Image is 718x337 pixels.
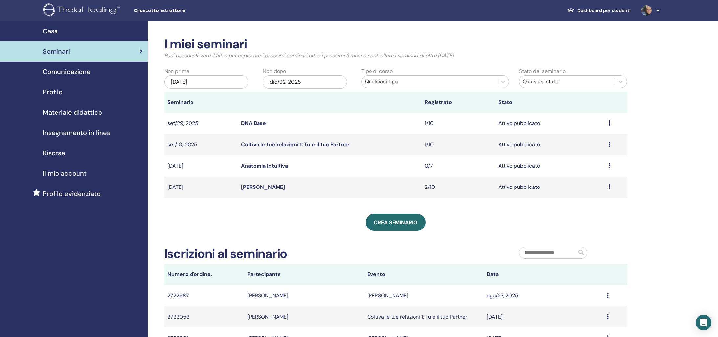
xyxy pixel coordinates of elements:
span: Crea seminario [374,219,417,226]
h2: I miei seminari [164,37,627,52]
span: Materiale didattico [43,108,102,117]
div: [DATE] [164,75,248,89]
td: ago/27, 2025 [483,285,603,306]
td: Attivo pubblicato [495,177,605,198]
td: Attivo pubblicato [495,113,605,134]
th: Evento [364,264,484,285]
a: Coltiva le tue relazioni 1: Tu e il tuo Partner [241,141,350,148]
th: Numero d'ordine. [164,264,244,285]
th: Data [483,264,603,285]
span: Il mio account [43,168,87,178]
span: Seminari [43,47,70,56]
a: Crea seminario [366,214,426,231]
label: Stato del seminario [519,68,566,75]
th: Partecipante [244,264,364,285]
span: Comunicazione [43,67,91,77]
td: [PERSON_NAME] [244,306,364,327]
td: Attivo pubblicato [495,134,605,155]
td: [PERSON_NAME] [364,285,484,306]
span: Profilo [43,87,63,97]
td: [DATE] [164,177,238,198]
label: Tipo di corso [361,68,393,75]
div: Open Intercom Messenger [696,315,711,330]
td: set/10, 2025 [164,134,238,155]
p: Puoi personalizzare il filtro per esplorare i prossimi seminari oltre i prossimi 3 mesi o control... [164,52,627,60]
div: Qualsiasi stato [523,78,612,86]
img: graduation-cap-white.svg [567,8,575,13]
td: [DATE] [164,155,238,177]
a: Dashboard per studenti [562,5,636,17]
span: Profilo evidenziato [43,189,101,199]
td: Attivo pubblicato [495,155,605,177]
td: 1/10 [421,134,495,155]
span: Casa [43,26,58,36]
th: Registrato [421,92,495,113]
td: 2722052 [164,306,244,327]
td: 2/10 [421,177,495,198]
a: Anatomia Intuitiva [241,162,288,169]
h2: Iscrizioni al seminario [164,247,287,262]
div: Qualsiasi tipo [365,78,493,86]
th: Stato [495,92,605,113]
span: Risorse [43,148,65,158]
td: 1/10 [421,113,495,134]
td: set/29, 2025 [164,113,238,134]
a: [PERSON_NAME] [241,184,285,190]
span: Insegnamento in linea [43,128,111,138]
span: Cruscotto istruttore [134,7,232,14]
div: dic/02, 2025 [263,75,347,89]
label: Non prima [164,68,189,75]
a: DNA Base [241,120,266,127]
img: default.jpg [641,5,652,16]
td: Coltiva le tue relazioni 1: Tu e il tuo Partner [364,306,484,327]
td: [DATE] [483,306,603,327]
td: [PERSON_NAME] [244,285,364,306]
img: logo.png [43,3,122,18]
td: 2722687 [164,285,244,306]
label: Non dopo [263,68,286,75]
th: Seminario [164,92,238,113]
td: 0/7 [421,155,495,177]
